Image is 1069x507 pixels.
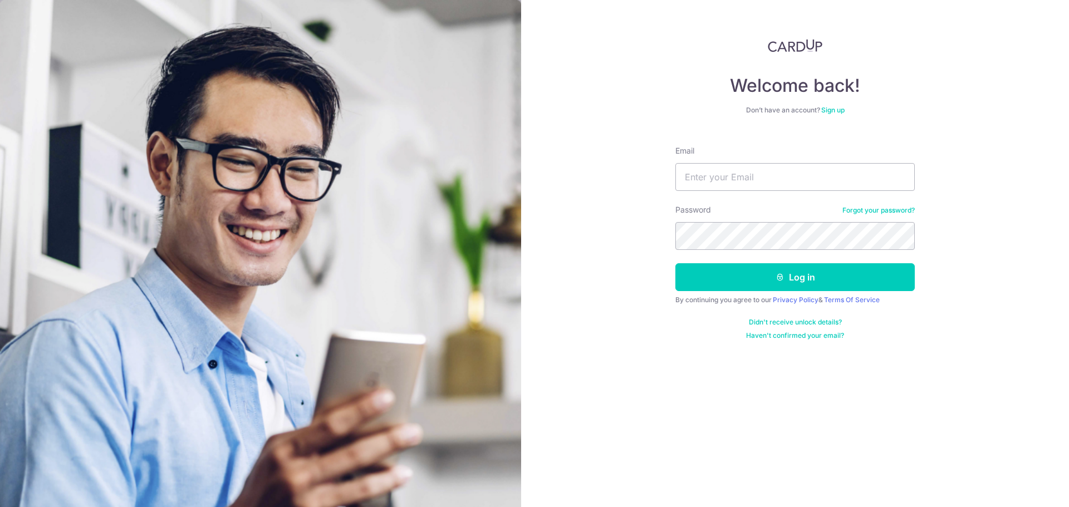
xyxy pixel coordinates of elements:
[746,331,844,340] a: Haven't confirmed your email?
[675,163,915,191] input: Enter your Email
[749,318,842,327] a: Didn't receive unlock details?
[768,39,822,52] img: CardUp Logo
[675,145,694,156] label: Email
[773,296,818,304] a: Privacy Policy
[824,296,880,304] a: Terms Of Service
[821,106,845,114] a: Sign up
[675,296,915,304] div: By continuing you agree to our &
[675,106,915,115] div: Don’t have an account?
[842,206,915,215] a: Forgot your password?
[675,75,915,97] h4: Welcome back!
[675,263,915,291] button: Log in
[675,204,711,215] label: Password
